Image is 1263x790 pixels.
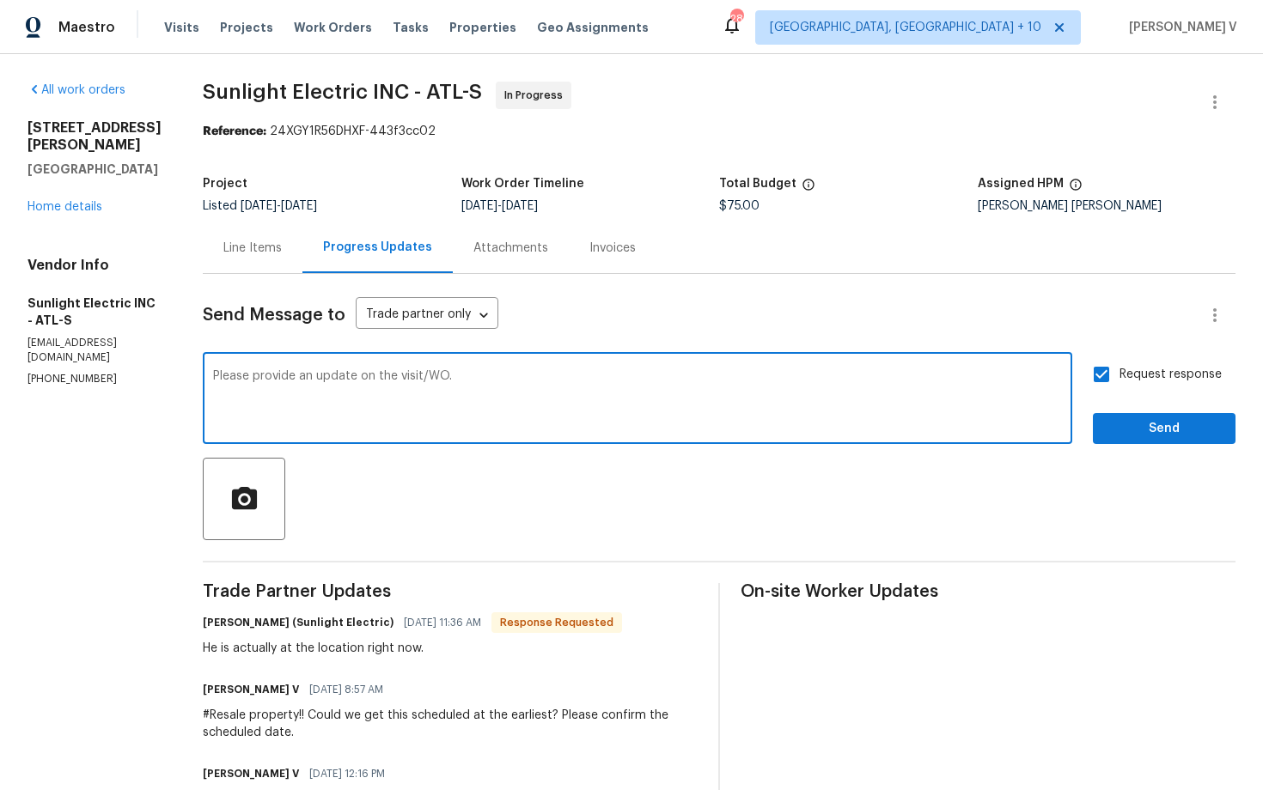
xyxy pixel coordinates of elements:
[203,123,1236,140] div: 24XGY1R56DHXF-443f3cc02
[58,19,115,36] span: Maestro
[978,200,1236,212] div: [PERSON_NAME] [PERSON_NAME]
[309,681,383,698] span: [DATE] 8:57 AM
[1093,413,1236,445] button: Send
[1107,418,1222,440] span: Send
[203,307,345,324] span: Send Message to
[281,200,317,212] span: [DATE]
[164,19,199,36] span: Visits
[241,200,317,212] span: -
[589,240,636,257] div: Invoices
[220,19,273,36] span: Projects
[203,125,266,137] b: Reference:
[27,161,162,178] h5: [GEOGRAPHIC_DATA]
[770,19,1041,36] span: [GEOGRAPHIC_DATA], [GEOGRAPHIC_DATA] + 10
[309,765,385,782] span: [DATE] 12:16 PM
[203,614,394,631] h6: [PERSON_NAME] (Sunlight Electric)
[802,178,815,200] span: The total cost of line items that have been proposed by Opendoor. This sum includes line items th...
[203,178,247,190] h5: Project
[502,200,538,212] span: [DATE]
[473,240,548,257] div: Attachments
[504,87,570,104] span: In Progress
[719,200,760,212] span: $75.00
[203,640,622,657] div: He is actually at the location right now.
[461,200,538,212] span: -
[27,372,162,386] p: [PHONE_NUMBER]
[730,10,742,27] div: 280
[404,614,481,631] span: [DATE] 11:36 AM
[27,84,125,96] a: All work orders
[203,200,317,212] span: Listed
[393,21,429,33] span: Tasks
[203,82,482,102] span: Sunlight Electric INC - ATL-S
[356,301,498,330] div: Trade partner only
[27,201,102,213] a: Home details
[213,370,1062,430] textarea: Please provide an update on the visit/WO.
[1069,178,1083,200] span: The hpm assigned to this work order.
[241,200,277,212] span: [DATE]
[461,178,584,190] h5: Work Order Timeline
[27,295,162,329] h5: Sunlight Electric INC - ATL-S
[294,19,372,36] span: Work Orders
[323,239,432,256] div: Progress Updates
[223,240,282,257] div: Line Items
[1120,366,1222,384] span: Request response
[27,119,162,154] h2: [STREET_ADDRESS][PERSON_NAME]
[203,707,698,741] div: #Resale property!! Could we get this scheduled at the earliest? Please confirm the scheduled date.
[203,583,698,600] span: Trade Partner Updates
[203,765,299,782] h6: [PERSON_NAME] V
[978,178,1064,190] h5: Assigned HPM
[493,614,620,631] span: Response Requested
[449,19,516,36] span: Properties
[27,257,162,274] h4: Vendor Info
[27,336,162,365] p: [EMAIL_ADDRESS][DOMAIN_NAME]
[741,583,1236,600] span: On-site Worker Updates
[1122,19,1237,36] span: [PERSON_NAME] V
[203,681,299,698] h6: [PERSON_NAME] V
[537,19,649,36] span: Geo Assignments
[719,178,796,190] h5: Total Budget
[461,200,497,212] span: [DATE]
